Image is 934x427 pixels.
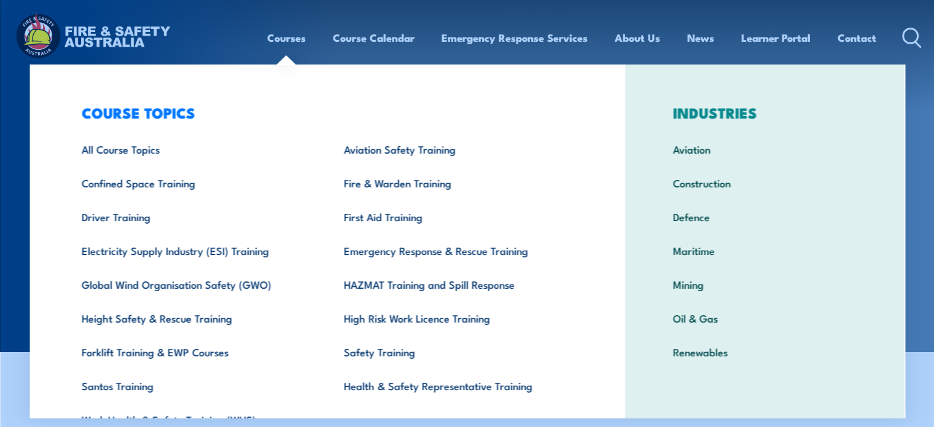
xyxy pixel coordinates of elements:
[741,22,811,54] a: Learner Portal
[62,335,324,369] a: Forklift Training & EWP Courses
[324,200,586,233] a: First Aid Training
[267,22,306,54] a: Courses
[62,267,324,301] a: Global Wind Organisation Safety (GWO)
[333,22,414,54] a: Course Calendar
[62,369,324,402] a: Santos Training
[324,233,586,267] a: Emergency Response & Rescue Training
[324,267,586,301] a: HAZMAT Training and Spill Response
[653,267,876,301] a: Mining
[324,369,586,402] a: Health & Safety Representative Training
[62,200,324,233] a: Driver Training
[62,132,324,166] a: All Course Topics
[653,104,876,121] h3: INDUSTRIES
[62,233,324,267] a: Electricity Supply Industry (ESI) Training
[62,104,586,121] h3: COURSE TOPICS
[838,22,876,54] a: Contact
[62,166,324,200] a: Confined Space Training
[653,335,876,369] a: Renewables
[653,301,876,335] a: Oil & Gas
[324,301,586,335] a: High Risk Work Licence Training
[687,22,714,54] a: News
[442,22,588,54] a: Emergency Response Services
[324,132,586,166] a: Aviation Safety Training
[653,166,876,200] a: Construction
[653,200,876,233] a: Defence
[653,233,876,267] a: Maritime
[653,132,876,166] a: Aviation
[324,335,586,369] a: Safety Training
[62,301,324,335] a: Height Safety & Rescue Training
[615,22,660,54] a: About Us
[324,166,586,200] a: Fire & Warden Training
